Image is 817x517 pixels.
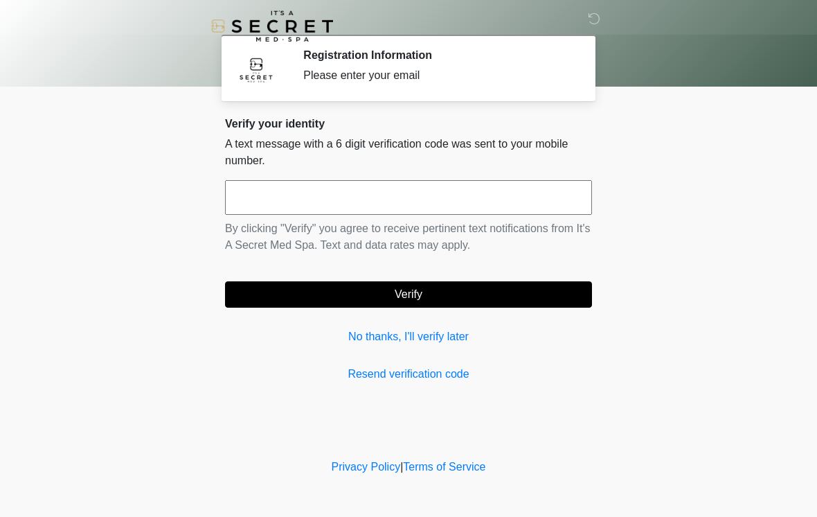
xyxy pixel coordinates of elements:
div: Please enter your email [303,67,571,84]
p: A text message with a 6 digit verification code was sent to your mobile number. [225,136,592,169]
button: Verify [225,281,592,308]
a: Privacy Policy [332,461,401,473]
a: Resend verification code [225,366,592,383]
img: It's A Secret Med Spa Logo [211,10,333,42]
h2: Verify your identity [225,117,592,130]
p: By clicking "Verify" you agree to receive pertinent text notifications from It's A Secret Med Spa... [225,220,592,254]
a: No thanks, I'll verify later [225,328,592,345]
h2: Registration Information [303,49,571,62]
a: | [400,461,403,473]
img: Agent Avatar [235,49,277,90]
a: Terms of Service [403,461,485,473]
